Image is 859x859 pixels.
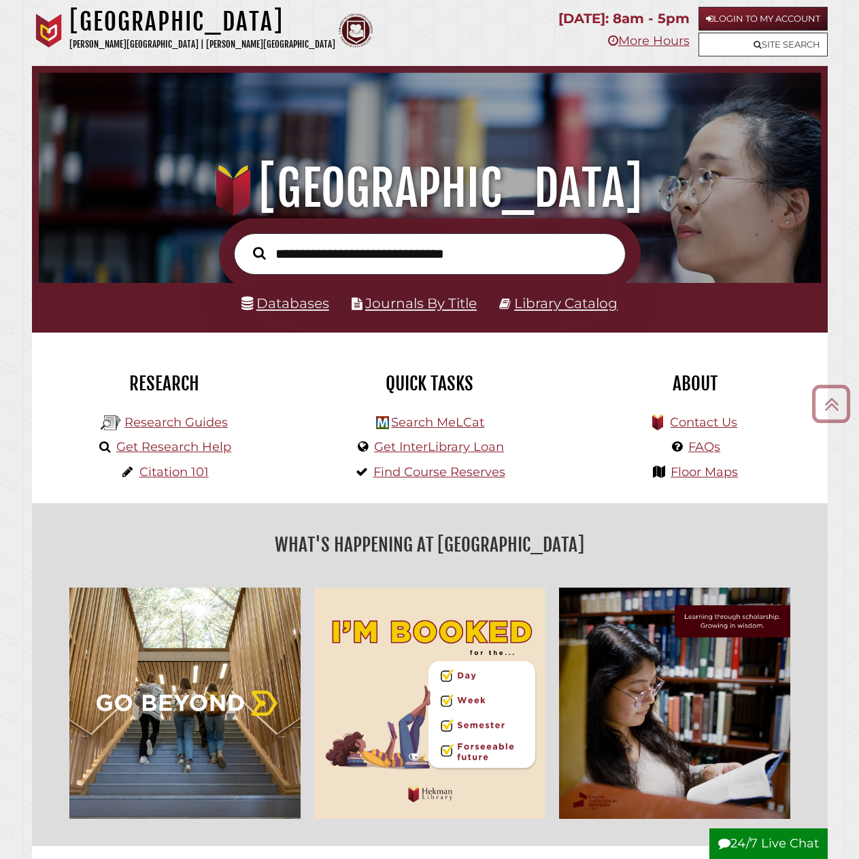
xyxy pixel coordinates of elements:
img: Calvin University [32,14,66,48]
i: Search [253,246,266,260]
a: Research Guides [124,415,228,430]
a: Search MeLCat [391,415,484,430]
img: Hekman Library Logo [376,416,389,429]
h2: Research [42,372,287,395]
p: [PERSON_NAME][GEOGRAPHIC_DATA] | [PERSON_NAME][GEOGRAPHIC_DATA] [69,37,335,52]
a: FAQs [688,439,720,454]
img: Calvin Theological Seminary [339,14,373,48]
a: Journals By Title [365,294,477,311]
a: Databases [241,294,329,311]
a: Back to Top [807,392,856,415]
button: Search [246,243,273,263]
a: Get Research Help [116,439,231,454]
a: Site Search [698,33,828,56]
img: I'm Booked for the... Day, Week, Foreseeable Future! Hekman Library [307,581,552,826]
h2: What's Happening at [GEOGRAPHIC_DATA] [42,529,818,560]
p: [DATE]: 8am - 5pm [558,7,690,31]
a: Contact Us [670,415,737,430]
img: Learning through scholarship, growing in wisdom. [552,581,797,826]
a: Get InterLibrary Loan [374,439,504,454]
h1: [GEOGRAPHIC_DATA] [51,158,807,218]
h2: Quick Tasks [307,372,552,395]
a: Citation 101 [139,465,209,479]
a: Find Course Reserves [373,465,505,479]
a: Library Catalog [514,294,618,311]
img: Go Beyond [63,581,307,826]
a: Floor Maps [671,465,738,479]
a: Login to My Account [698,7,828,31]
h2: About [573,372,818,395]
h1: [GEOGRAPHIC_DATA] [69,7,335,37]
img: Hekman Library Logo [101,413,121,433]
div: slideshow [63,581,797,826]
a: More Hours [608,33,690,48]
